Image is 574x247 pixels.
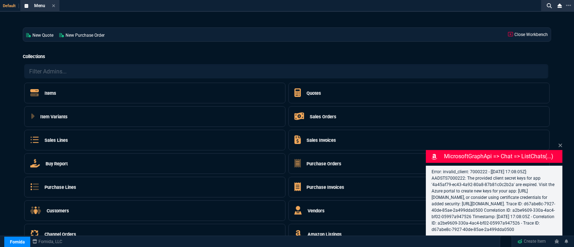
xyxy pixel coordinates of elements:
[40,113,68,120] h5: Item Variants
[47,207,69,214] h5: Customers
[444,152,561,161] p: MicrosoftGraphApi => chat => listChats(...)
[56,28,108,41] a: New Purchase Order
[307,160,341,167] h5: Purchase Orders
[310,113,336,120] h5: Sales Orders
[566,2,571,9] nx-icon: Open New Tab
[45,231,76,238] h5: Channel Orders
[307,90,321,97] h5: Quotes
[24,64,548,78] input: Filter Admins...
[23,53,551,60] h5: Collections
[34,3,45,8] span: Menu
[432,169,557,233] p: Error: invalid_client: 7000222 - [[DATE] 17:08:05Z]: AADSTS7000222: The provided client secret ke...
[30,238,65,245] a: msbcCompanyName
[45,90,56,97] h5: Items
[308,231,342,238] h5: Amazon Listings
[46,160,68,167] h5: Buy Report
[515,236,549,247] a: Create Item
[23,28,56,41] a: New Quote
[307,184,344,191] h5: Purchase Invoices
[505,28,551,41] a: Close Workbench
[544,1,555,10] nx-icon: Search
[45,184,76,191] h5: Purchase Lines
[307,137,336,144] h5: Sales Invoices
[45,137,68,144] h5: Sales Lines
[308,207,325,214] h5: Vendors
[555,1,565,10] nx-icon: Close Workbench
[3,4,19,8] span: Default
[52,3,55,9] nx-icon: Close Tab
